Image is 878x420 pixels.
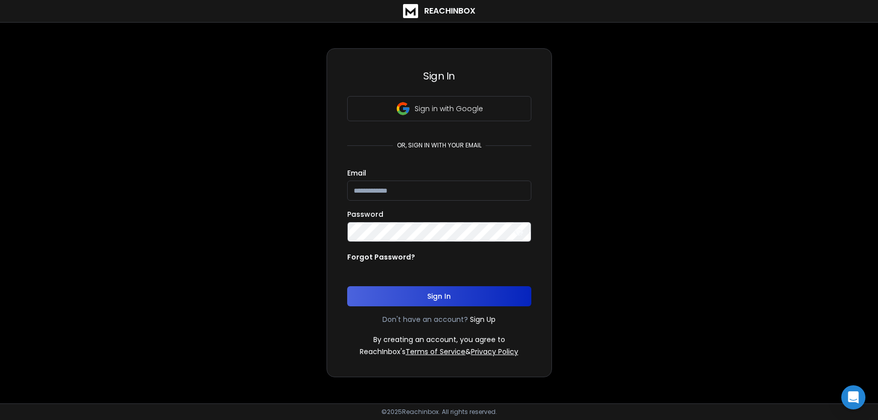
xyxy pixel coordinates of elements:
[470,314,496,324] a: Sign Up
[471,347,518,357] a: Privacy Policy
[403,4,418,18] img: logo
[347,252,415,262] p: Forgot Password?
[424,5,475,17] h1: ReachInbox
[382,314,468,324] p: Don't have an account?
[381,408,497,416] p: © 2025 Reachinbox. All rights reserved.
[841,385,865,409] div: Open Intercom Messenger
[347,96,531,121] button: Sign in with Google
[347,69,531,83] h3: Sign In
[393,141,486,149] p: or, sign in with your email
[415,104,483,114] p: Sign in with Google
[347,170,366,177] label: Email
[347,211,383,218] label: Password
[373,334,505,345] p: By creating an account, you agree to
[360,347,518,357] p: ReachInbox's &
[403,4,475,18] a: ReachInbox
[406,347,465,357] a: Terms of Service
[347,286,531,306] button: Sign In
